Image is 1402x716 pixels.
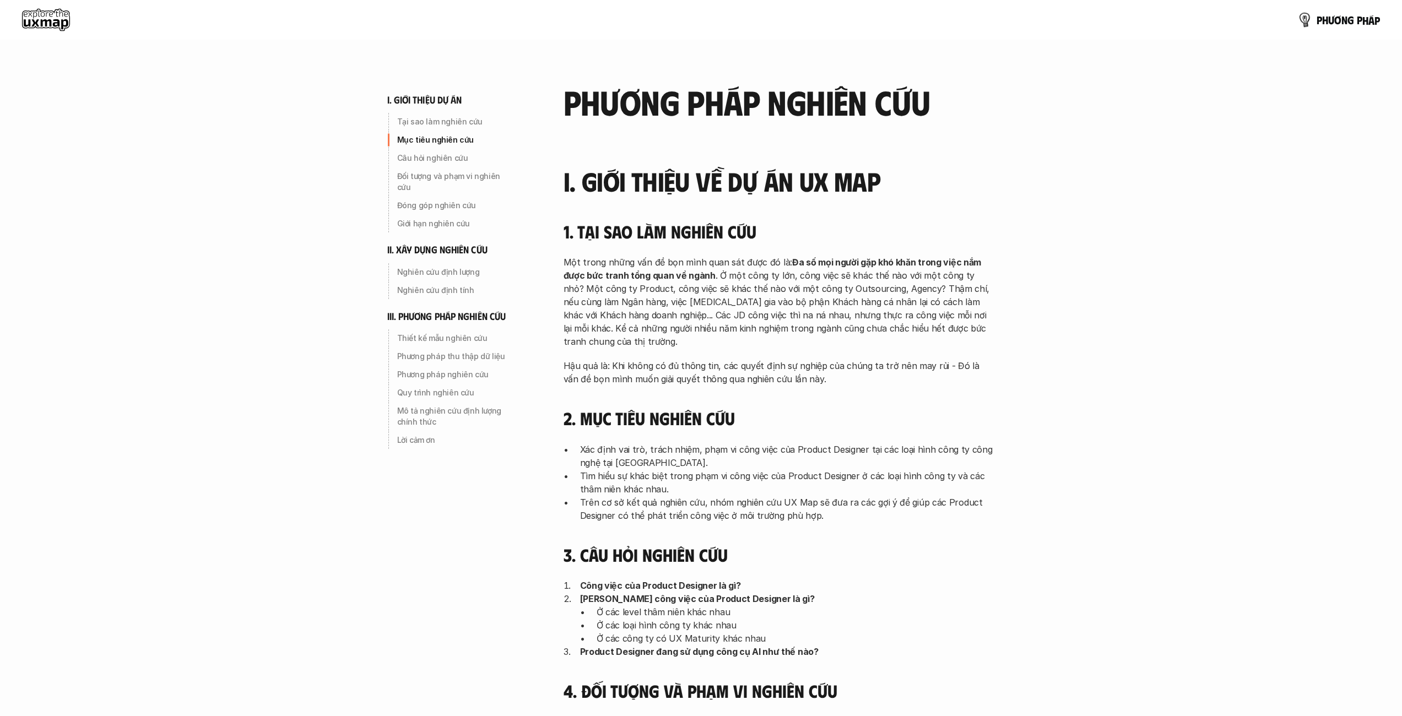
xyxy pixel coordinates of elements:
p: Một trong những vấn đề bọn mình quan sát được đó là: . Ở một công ty lớn, công việc sẽ khác thế n... [564,256,993,348]
a: Mô tả nghiên cứu định lượng chính thức [387,402,519,431]
h3: I. Giới thiệu về dự án UX Map [564,167,993,196]
a: Đóng góp nghiên cứu [387,197,519,214]
a: Phương pháp thu thập dữ liệu [387,348,519,365]
h4: 4. Đối tượng và phạm vi nghiên cứu [564,680,993,701]
h6: i. giới thiệu dự án [387,94,462,106]
span: n [1341,2,1347,14]
p: Đóng góp nghiên cứu [397,200,515,211]
p: Ở các loại hình công ty khác nhau [597,619,993,632]
p: Nghiên cứu định lượng [397,267,515,278]
p: Phương pháp thu thập dữ liệu [397,351,515,362]
a: Đối tượng và phạm vi nghiên cứu [387,167,519,196]
p: Ở các level thâm niên khác nhau [597,605,993,619]
h4: 2. Mục tiêu nghiên cứu [564,408,993,428]
p: Đối tượng và phạm vi nghiên cứu [397,171,515,193]
p: Thiết kế mẫu nghiên cứu [397,333,515,344]
h6: iii. phương pháp nghiên cứu [387,310,506,323]
h6: ii. xây dựng nghiên cứu [387,243,488,256]
span: ơ [1334,2,1341,14]
p: Xác định vai trò, trách nhiệm, phạm vi công việc của Product Designer tại các loại hình công ty c... [580,443,993,469]
span: p [1357,2,1362,14]
strong: Công việc của Product Designer là gì? [580,580,741,591]
p: Trên cơ sở kết quả nghiên cứu, nhóm nghiên cứu UX Map sẽ đưa ra các gợi ý để giúp các Product Des... [580,496,993,522]
a: Phương pháp nghiên cứu [387,366,519,383]
a: Nghiên cứu định lượng [387,263,519,281]
p: Lời cảm ơn [397,435,515,446]
span: p [1374,2,1380,14]
a: Nghiên cứu định tính [387,281,519,299]
strong: Product Designer đang sử dụng công cụ AI như thế nào? [580,646,819,657]
p: Tại sao làm nghiên cứu [397,116,515,127]
span: h [1322,2,1328,14]
a: phươngpháp [1298,9,1380,31]
p: Quy trình nghiên cứu [397,387,515,398]
h2: phương pháp nghiên cứu [564,83,993,120]
a: Quy trình nghiên cứu [387,384,519,402]
span: p [1317,2,1322,14]
h4: 3. Câu hỏi nghiên cứu [564,544,993,565]
a: Lời cảm ơn [387,431,519,449]
p: Mục tiêu nghiên cứu [397,134,515,145]
p: Tìm hiểu sự khác biệt trong phạm vi công việc của Product Designer ở các loại hình công ty và các... [580,469,993,496]
p: Phương pháp nghiên cứu [397,369,515,380]
span: g [1347,2,1354,14]
span: h [1362,2,1368,14]
a: Giới hạn nghiên cứu [387,215,519,232]
h4: 1. Tại sao làm nghiên cứu [564,221,993,242]
a: Thiết kế mẫu nghiên cứu [387,329,519,347]
a: Tại sao làm nghiên cứu [387,113,519,131]
p: Nghiên cứu định tính [397,285,515,296]
p: Ở các công ty có UX Maturity khác nhau [597,632,993,645]
strong: [PERSON_NAME] công việc của Product Designer là gì? [580,593,815,604]
p: Câu hỏi nghiên cứu [397,153,515,164]
a: Mục tiêu nghiên cứu [387,131,519,149]
p: Hậu quả là: Khi không có đủ thông tin, các quyết định sự nghiệp của chúng ta trở nên may rủi - Đó... [564,359,993,386]
span: á [1368,2,1374,14]
a: Câu hỏi nghiên cứu [387,149,519,167]
span: ư [1328,2,1334,14]
p: Giới hạn nghiên cứu [397,218,515,229]
p: Mô tả nghiên cứu định lượng chính thức [397,405,515,427]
